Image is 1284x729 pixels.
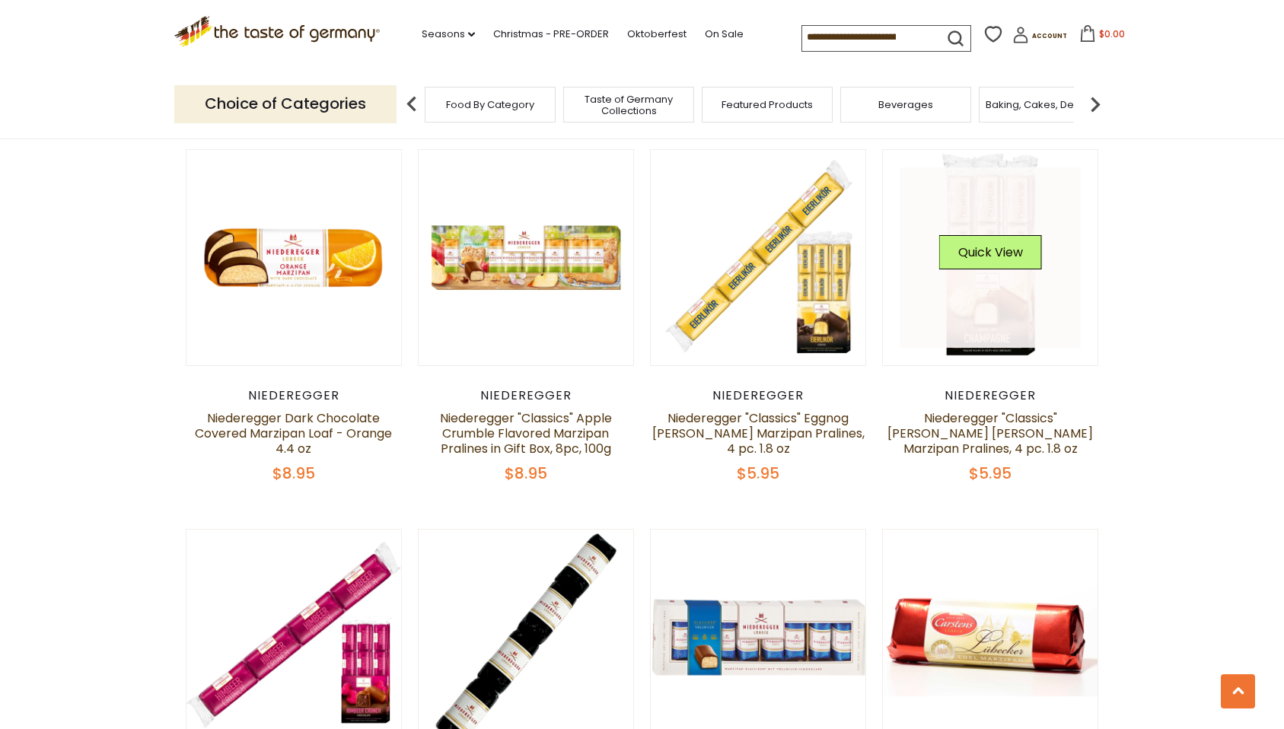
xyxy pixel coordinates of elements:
[446,99,534,110] a: Food By Category
[1032,32,1067,40] span: Account
[887,409,1093,457] a: Niederegger "Classics" [PERSON_NAME] [PERSON_NAME] Marzipan Pralines, 4 pc. 1.8 oz
[969,463,1012,484] span: $5.95
[705,26,744,43] a: On Sale
[1070,25,1135,48] button: $0.00
[272,463,315,484] span: $8.95
[878,99,933,110] a: Beverages
[651,150,866,365] img: Niederegger "Classics" Eggnog Brandy Marzipan Pralines, 4 pc. 1.8 oz
[882,388,1099,403] div: Niederegger
[986,99,1104,110] a: Baking, Cakes, Desserts
[939,235,1042,269] button: Quick View
[174,85,397,123] p: Choice of Categories
[505,463,547,484] span: $8.95
[737,463,779,484] span: $5.95
[627,26,687,43] a: Oktoberfest
[186,150,402,365] img: Niederegger Dark Chocolate Covered Marzipan Loaf - Orange 4.4 oz
[440,409,612,457] a: Niederegger "Classics" Apple Crumble Flavored Marzipan Pralines in Gift Box, 8pc, 100g
[419,150,634,365] img: Niederegger "Classics" Apple Crumble Flavored Marzipan Pralines in Gift Box, 8pc, 100g
[568,94,690,116] a: Taste of Germany Collections
[1080,89,1110,119] img: next arrow
[652,409,865,457] a: Niederegger "Classics" Eggnog [PERSON_NAME] Marzipan Pralines, 4 pc. 1.8 oz
[195,409,392,457] a: Niederegger Dark Chocolate Covered Marzipan Loaf - Orange 4.4 oz
[418,388,635,403] div: Niederegger
[186,388,403,403] div: Niederegger
[493,26,609,43] a: Christmas - PRE-ORDER
[397,89,427,119] img: previous arrow
[883,150,1098,365] img: Niederegger "Classics" Marc de Champagne Brandy Marzipan Pralines, 4 pc. 1.8 oz
[422,26,475,43] a: Seasons
[650,388,867,403] div: Niederegger
[1099,27,1125,40] span: $0.00
[1012,27,1067,49] a: Account
[722,99,813,110] a: Featured Products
